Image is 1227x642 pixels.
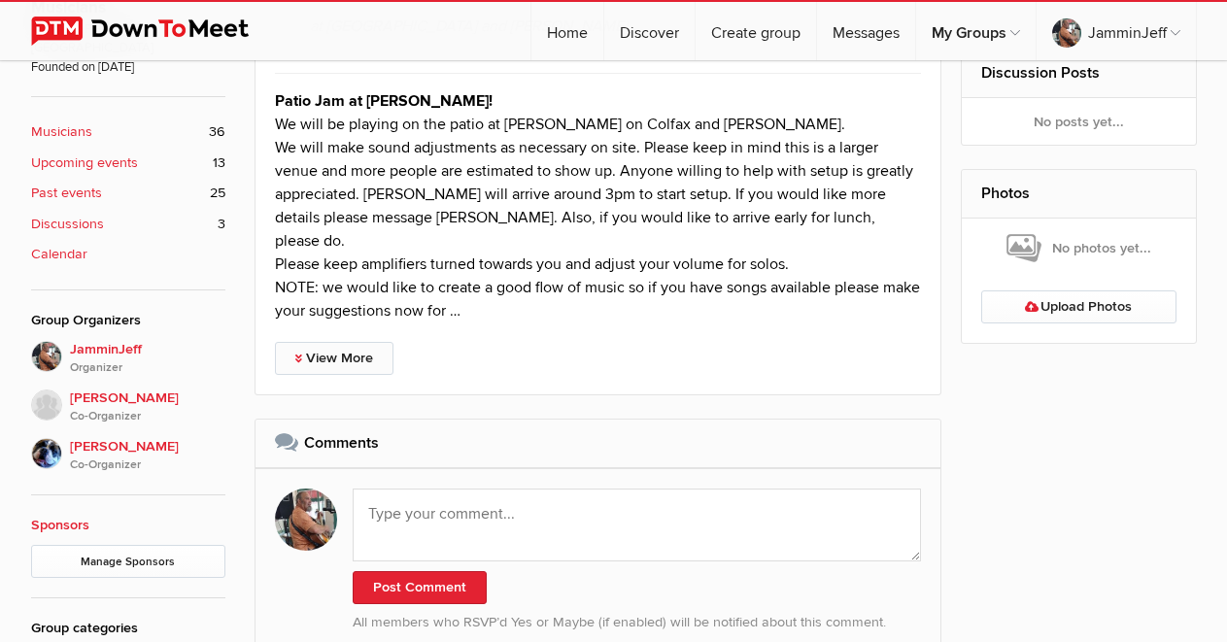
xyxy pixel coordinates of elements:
[31,378,225,426] a: [PERSON_NAME]Co-Organizer
[70,436,225,475] span: [PERSON_NAME]
[31,58,225,77] span: Founded on [DATE]
[31,244,225,265] a: Calendar
[70,359,225,377] i: Organizer
[31,152,225,174] a: Upcoming events 13
[70,388,225,426] span: [PERSON_NAME]
[31,152,138,174] b: Upcoming events
[31,341,225,378] a: JamminJeffOrganizer
[70,456,225,474] i: Co-Organizer
[31,426,225,475] a: [PERSON_NAME]Co-Organizer
[275,91,493,111] strong: Patio Jam at [PERSON_NAME]!
[604,2,695,60] a: Discover
[981,184,1030,203] a: Photos
[31,618,225,639] div: Group categories
[213,152,225,174] span: 13
[1037,2,1196,60] a: JamminJeff
[531,2,603,60] a: Home
[353,571,487,604] button: Post Comment
[275,342,393,375] a: View More
[70,339,225,378] span: JamminJeff
[31,121,225,143] a: Musicians 36
[981,63,1100,83] a: Discussion Posts
[31,244,87,265] b: Calendar
[31,389,62,421] img: Peter B
[962,98,1196,145] div: No posts yet...
[218,214,225,235] span: 3
[31,310,225,331] div: Group Organizers
[916,2,1036,60] a: My Groups
[210,183,225,204] span: 25
[31,438,62,469] img: Art Martinez
[31,17,279,46] img: DownToMeet
[31,214,104,235] b: Discussions
[209,121,225,143] span: 36
[275,420,922,466] h2: Comments
[817,2,915,60] a: Messages
[31,183,102,204] b: Past events
[1006,232,1151,265] span: No photos yet...
[696,2,816,60] a: Create group
[70,408,225,425] i: Co-Organizer
[31,214,225,235] a: Discussions 3
[31,121,92,143] b: Musicians
[31,517,89,533] a: Sponsors
[353,612,922,633] p: All members who RSVP’d Yes or Maybe (if enabled) will be notified about this comment.
[31,341,62,372] img: JamminJeff
[31,545,225,578] a: Manage Sponsors
[981,290,1176,323] a: Upload Photos
[275,89,922,322] p: We will be playing on the patio at [PERSON_NAME] on Colfax and [PERSON_NAME]. We will make sound ...
[31,183,225,204] a: Past events 25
